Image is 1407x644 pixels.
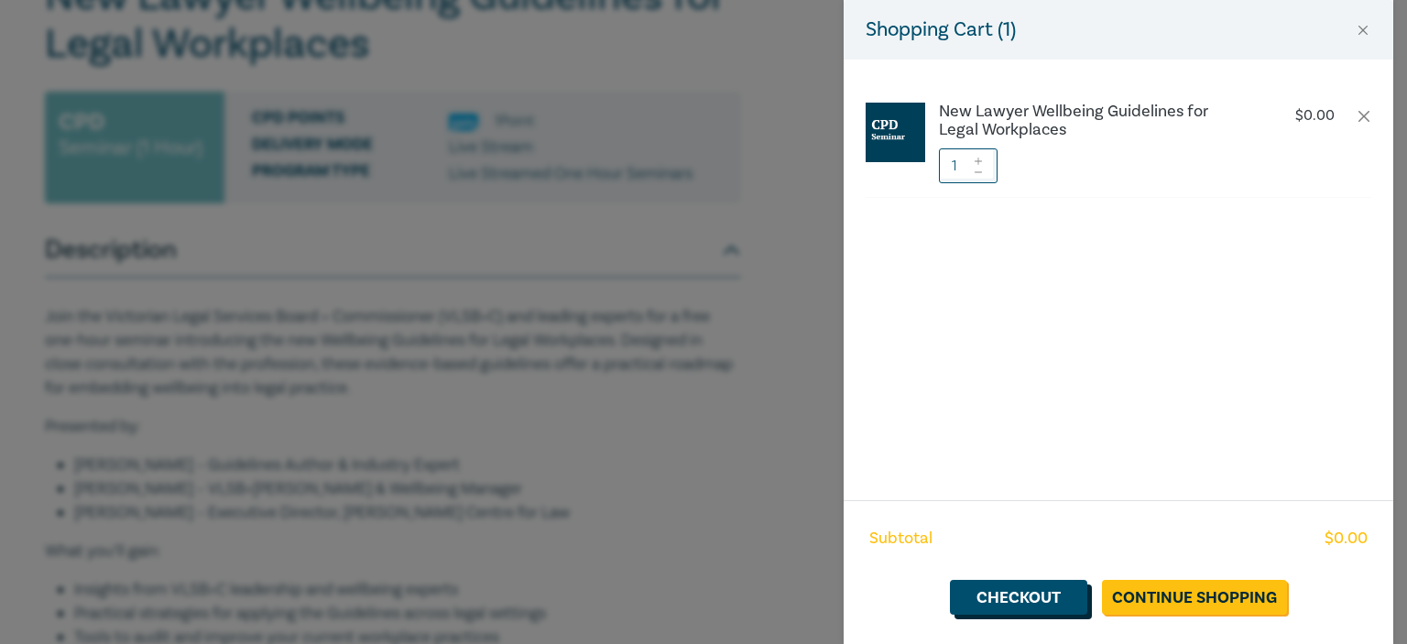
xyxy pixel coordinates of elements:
[1325,527,1368,551] span: $ 0.00
[866,103,925,162] img: CPD%20Seminar.jpg
[866,15,1016,45] h5: Shopping Cart ( 1 )
[1102,580,1287,615] a: Continue Shopping
[1295,107,1335,125] p: $ 0.00
[939,148,998,183] input: 1
[950,580,1087,615] a: Checkout
[939,103,1243,139] a: New Lawyer Wellbeing Guidelines for Legal Workplaces
[1355,22,1371,38] button: Close
[869,527,933,551] span: Subtotal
